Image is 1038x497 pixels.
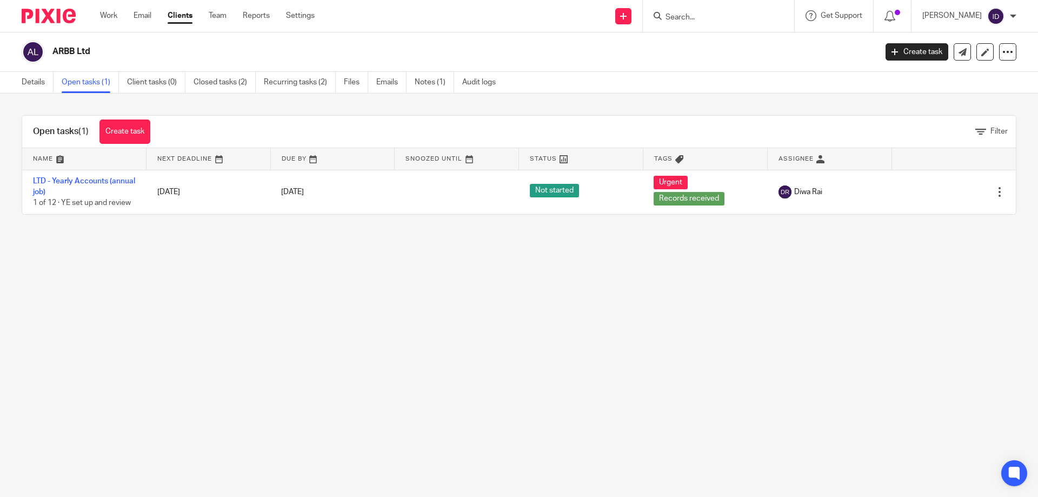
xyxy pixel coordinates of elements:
[209,10,227,21] a: Team
[922,10,982,21] p: [PERSON_NAME]
[22,9,76,23] img: Pixie
[22,41,44,63] img: svg%3E
[794,187,822,197] span: Diwa Rai
[778,185,791,198] img: svg%3E
[654,192,724,206] span: Records received
[415,72,454,93] a: Notes (1)
[194,72,256,93] a: Closed tasks (2)
[654,156,673,162] span: Tags
[987,8,1004,25] img: svg%3E
[886,43,948,61] a: Create task
[22,72,54,93] a: Details
[243,10,270,21] a: Reports
[281,188,304,196] span: [DATE]
[168,10,192,21] a: Clients
[990,128,1008,135] span: Filter
[62,72,119,93] a: Open tasks (1)
[33,126,89,137] h1: Open tasks
[99,120,150,144] a: Create task
[654,176,688,189] span: Urgent
[33,199,131,207] span: 1 of 12 · YE set up and review
[821,12,862,19] span: Get Support
[530,156,557,162] span: Status
[134,10,151,21] a: Email
[405,156,462,162] span: Snoozed Until
[462,72,504,93] a: Audit logs
[127,72,185,93] a: Client tasks (0)
[376,72,407,93] a: Emails
[664,13,762,23] input: Search
[530,184,579,197] span: Not started
[78,127,89,136] span: (1)
[52,46,706,57] h2: ARBB Ltd
[286,10,315,21] a: Settings
[33,177,135,196] a: LTD - Yearly Accounts (annual job)
[344,72,368,93] a: Files
[100,10,117,21] a: Work
[147,170,271,214] td: [DATE]
[264,72,336,93] a: Recurring tasks (2)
